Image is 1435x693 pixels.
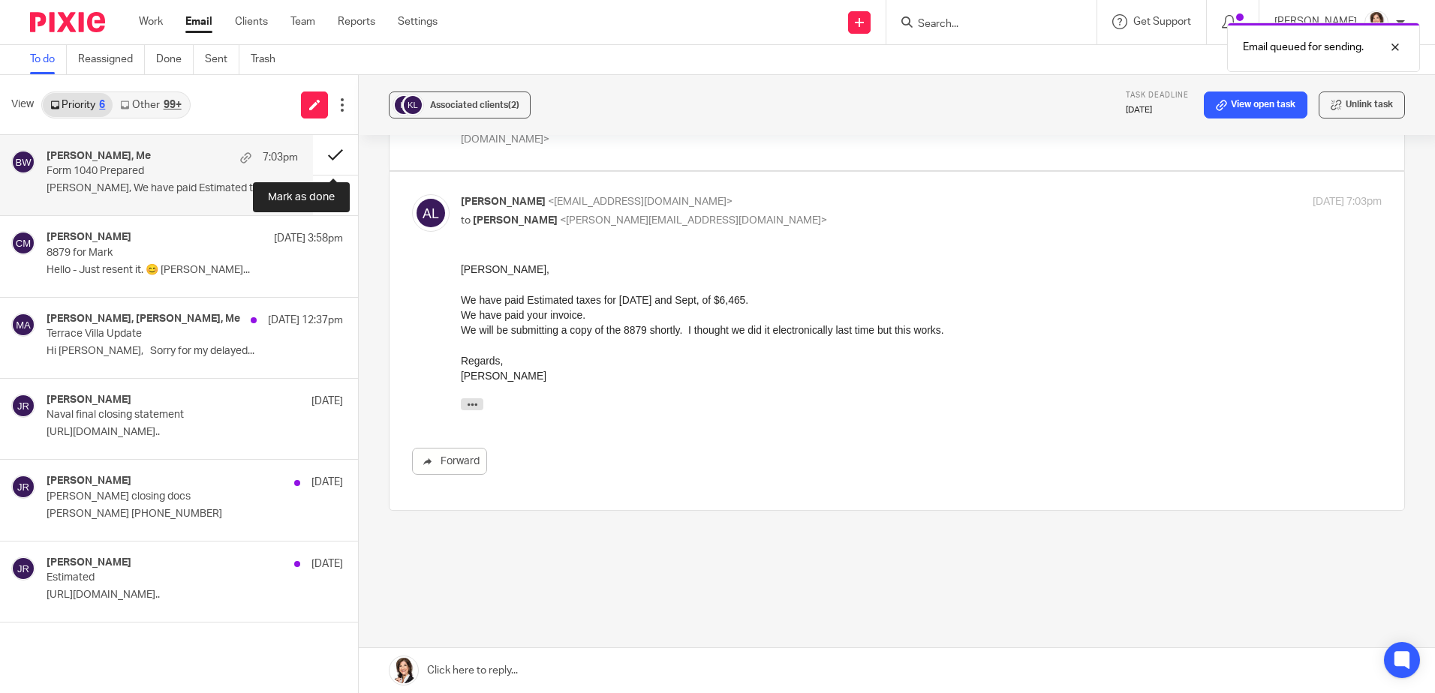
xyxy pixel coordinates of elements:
span: [PERSON_NAME] [473,215,558,226]
a: To do [30,45,67,74]
p: Naval final closing statement [47,409,284,421]
h4: [PERSON_NAME] [47,556,131,569]
img: Pixie [30,12,105,32]
a: Forward [412,448,487,475]
h4: [PERSON_NAME] [47,475,131,487]
span: View [11,97,34,112]
p: 7:03pm [263,150,298,165]
p: Email queued for sending. [1243,40,1364,55]
img: svg%3E [11,231,35,255]
p: Hi [PERSON_NAME], Sorry for my delayed... [47,345,343,358]
img: svg%3E [11,394,35,418]
div: 6 [99,100,105,110]
h4: [PERSON_NAME], Me [47,150,151,163]
a: Trash [251,45,287,74]
div: 99+ [164,100,182,110]
span: <[EMAIL_ADDRESS][DOMAIN_NAME]> [548,196,733,207]
p: [PERSON_NAME] [PHONE_NUMBER] [47,508,343,520]
a: Work [139,14,163,29]
p: [DATE] 3:58pm [274,231,343,246]
p: Hello - Just resent it. 😊 [PERSON_NAME]... [47,264,343,277]
span: <[PERSON_NAME][EMAIL_ADDRESS][DOMAIN_NAME]> [560,215,827,226]
a: Priority6 [43,93,113,117]
a: Team [290,14,315,29]
span: Associated clients [430,100,519,109]
p: [DATE] [311,556,343,571]
a: Clients [235,14,268,29]
p: Terrace Villa Update [47,328,284,340]
p: [URL][DOMAIN_NAME].. [47,426,343,439]
h4: [PERSON_NAME] [47,394,131,406]
img: svg%3E [393,94,415,116]
img: svg%3E [402,94,424,116]
img: svg%3E [11,313,35,337]
p: [PERSON_NAME], We have paid Estimated taxes for... [47,182,298,195]
a: Email [185,14,212,29]
a: Done [156,45,194,74]
a: View open task [1204,91,1307,118]
a: Reports [338,14,375,29]
a: Settings [398,14,438,29]
p: [PERSON_NAME] closing docs [47,490,284,503]
p: [DATE] [1126,104,1189,116]
p: [DATE] [311,394,343,409]
span: (2) [508,100,519,109]
a: Other99+ [113,93,188,117]
p: Form 1040 Prepared [47,165,248,178]
button: Associated clients(2) [389,91,531,118]
p: [DATE] [311,475,343,490]
img: BW%20Website%203%20-%20square.jpg [1364,10,1388,34]
p: Estimated [47,571,284,584]
button: Unlink task [1319,91,1405,118]
img: svg%3E [412,194,450,232]
img: svg%3E [11,556,35,580]
h4: [PERSON_NAME], [PERSON_NAME], Me [47,313,240,325]
p: 8879 for Mark [47,247,284,259]
h4: [PERSON_NAME] [47,231,131,244]
a: Reassigned [78,45,145,74]
p: [URL][DOMAIN_NAME].. [47,589,343,601]
img: svg%3E [11,475,35,499]
img: svg%3E [11,150,35,174]
a: Sent [205,45,239,74]
p: [DATE] 7:03pm [1313,194,1382,210]
span: Task deadline [1126,91,1189,99]
span: to [461,215,471,226]
span: [PERSON_NAME] [461,196,546,207]
p: [DATE] 12:37pm [268,313,343,328]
